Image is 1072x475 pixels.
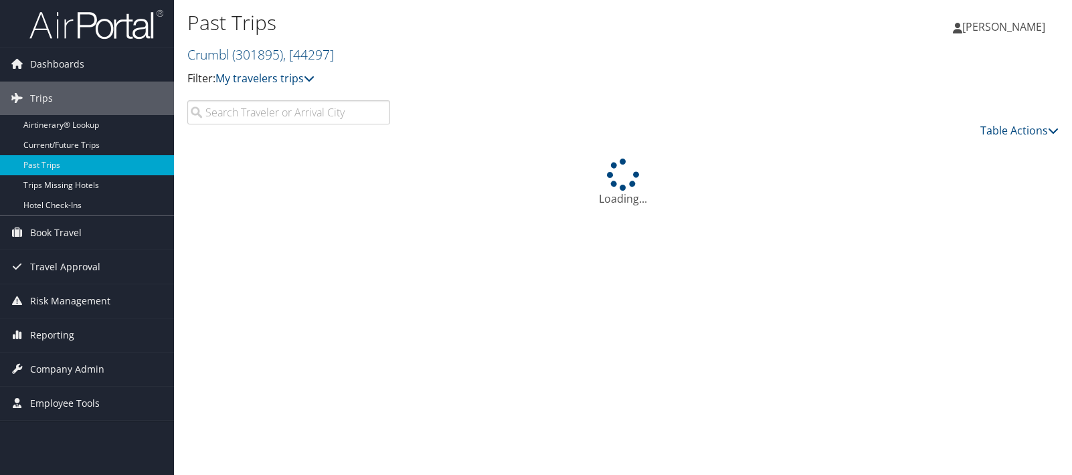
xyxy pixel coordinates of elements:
a: Table Actions [980,123,1059,138]
span: Company Admin [30,353,104,386]
span: Reporting [30,318,74,352]
a: My travelers trips [215,71,315,86]
span: Dashboards [30,47,84,81]
span: Book Travel [30,216,82,250]
span: , [ 44297 ] [283,45,334,64]
span: Trips [30,82,53,115]
img: airportal-logo.png [29,9,163,40]
input: Search Traveler or Arrival City [187,100,390,124]
a: Crumbl [187,45,334,64]
span: Risk Management [30,284,110,318]
span: ( 301895 ) [232,45,283,64]
div: Loading... [187,159,1059,207]
h1: Past Trips [187,9,768,37]
p: Filter: [187,70,768,88]
a: [PERSON_NAME] [953,7,1059,47]
span: Employee Tools [30,387,100,420]
span: Travel Approval [30,250,100,284]
span: [PERSON_NAME] [962,19,1045,34]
